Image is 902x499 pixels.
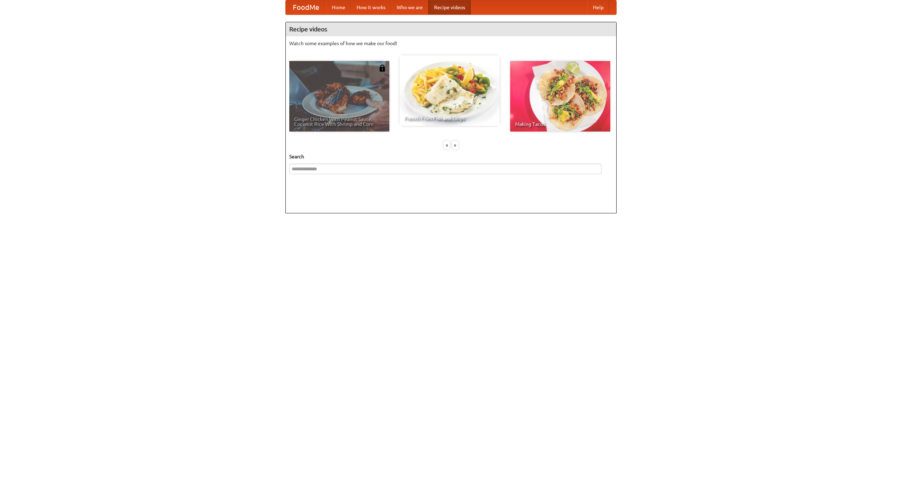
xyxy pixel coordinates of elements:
span: French Fries Fish and Chips [404,116,495,121]
a: Recipe videos [428,0,471,14]
h5: Search [289,153,613,160]
h4: Recipe videos [286,22,616,36]
img: 483408.png [379,65,386,72]
div: « [444,141,450,150]
a: French Fries Fish and Chips [400,55,500,126]
span: Making Tacos [515,122,605,127]
a: How it works [351,0,391,14]
a: Making Tacos [510,61,610,132]
p: Watch some examples of how we make our food! [289,40,613,47]
a: Who we are [391,0,428,14]
div: » [452,141,458,150]
a: Home [326,0,351,14]
a: Help [587,0,609,14]
a: FoodMe [286,0,326,14]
